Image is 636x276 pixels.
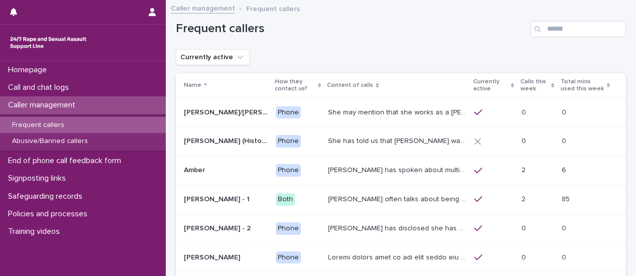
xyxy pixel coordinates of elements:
[531,21,626,37] input: Search
[176,49,250,65] button: Currently active
[328,164,468,175] p: Amber has spoken about multiple experiences of sexual abuse. Amber told us she is now 18 (as of 0...
[275,76,316,95] p: How they contact us?
[176,156,626,185] tr: AmberAmber Phone[PERSON_NAME] has spoken about multiple experiences of [MEDICAL_DATA]. [PERSON_NA...
[521,222,528,233] p: 0
[473,76,508,95] p: Currently active
[176,214,626,243] tr: [PERSON_NAME] - 2[PERSON_NAME] - 2 Phone[PERSON_NAME] has disclosed she has survived two rapes, o...
[562,222,568,233] p: 0
[562,251,568,262] p: 0
[276,164,301,177] div: Phone
[4,156,129,166] p: End of phone call feedback form
[4,100,83,110] p: Caller management
[176,22,526,36] h1: Frequent callers
[8,33,88,53] img: rhQMoQhaT3yELyF149Cw
[562,164,568,175] p: 6
[276,251,301,264] div: Phone
[184,135,270,146] p: [PERSON_NAME] (Historic Plan)
[176,185,626,214] tr: [PERSON_NAME] - 1[PERSON_NAME] - 1 Both[PERSON_NAME] often talks about being raped a night before...
[4,65,55,75] p: Homepage
[184,80,201,91] p: Name
[4,83,77,92] p: Call and chat logs
[184,164,207,175] p: Amber
[276,222,301,235] div: Phone
[176,98,626,127] tr: [PERSON_NAME]/[PERSON_NAME] (Anon/'I don't know'/'I can't remember')[PERSON_NAME]/[PERSON_NAME] (...
[562,106,568,117] p: 0
[176,243,626,272] tr: [PERSON_NAME][PERSON_NAME] PhoneLoremi dolors amet co adi elit seddo eiu tempor in u labor et dol...
[328,135,468,146] p: She has told us that Prince Andrew was involved with her abuse. Men from Hollywood (or 'Hollywood...
[184,222,253,233] p: [PERSON_NAME] - 2
[328,251,468,262] p: Andrew shared that he has been raped and beaten by a group of men in or near his home twice withi...
[4,192,90,201] p: Safeguarding records
[4,174,74,183] p: Signposting links
[521,164,527,175] p: 2
[246,3,300,14] p: Frequent callers
[561,76,604,95] p: Total mins used this week
[328,106,468,117] p: She may mention that she works as a Nanny, looking after two children. Abbie / Emily has let us k...
[327,80,373,91] p: Content of calls
[521,251,528,262] p: 0
[328,193,468,204] p: Amy often talks about being raped a night before or 2 weeks ago or a month ago. She also makes re...
[562,135,568,146] p: 0
[4,137,96,146] p: Abusive/Banned callers
[276,135,301,148] div: Phone
[328,222,468,233] p: Amy has disclosed she has survived two rapes, one in the UK and the other in Australia in 2013. S...
[176,127,626,156] tr: [PERSON_NAME] (Historic Plan)[PERSON_NAME] (Historic Plan) PhoneShe has told us that [PERSON_NAME...
[171,2,235,14] a: Caller management
[521,193,527,204] p: 2
[276,106,301,119] div: Phone
[520,76,549,95] p: Calls this week
[184,106,270,117] p: Abbie/Emily (Anon/'I don't know'/'I can't remember')
[4,227,68,236] p: Training videos
[521,135,528,146] p: 0
[4,209,95,219] p: Policies and processes
[276,193,295,206] div: Both
[562,193,572,204] p: 85
[184,193,252,204] p: [PERSON_NAME] - 1
[521,106,528,117] p: 0
[184,251,242,262] p: [PERSON_NAME]
[4,121,72,129] p: Frequent callers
